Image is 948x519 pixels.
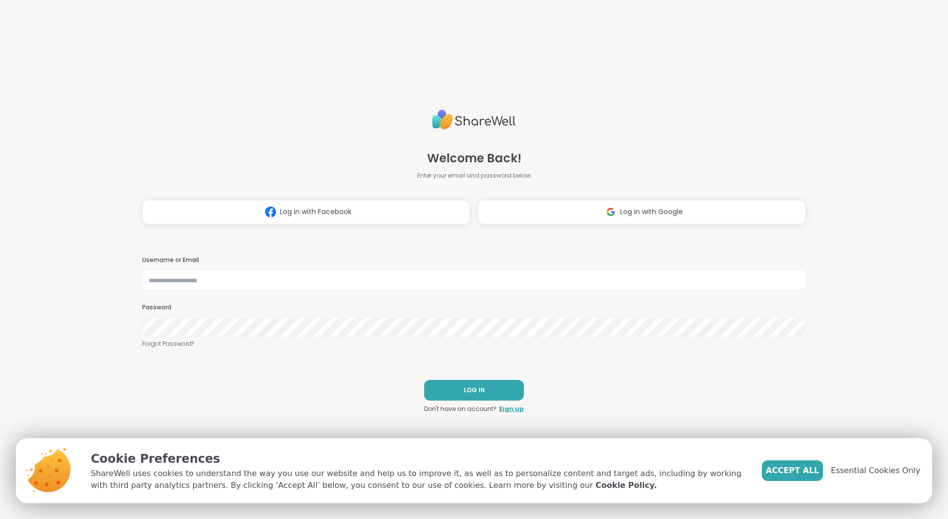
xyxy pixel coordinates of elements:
button: LOG IN [424,380,524,401]
span: Enter your email and password below [417,171,531,180]
span: Don't have an account? [424,405,497,413]
a: Sign up [499,405,524,413]
h3: Username or Email [142,256,806,264]
button: Log in with Google [478,200,806,224]
button: Log in with Facebook [142,200,470,224]
span: LOG IN [464,386,485,395]
span: Log in with Facebook [280,207,352,217]
span: Essential Cookies Only [831,465,920,477]
img: ShareWell Logomark [261,203,280,221]
img: ShareWell Logomark [601,203,620,221]
span: Accept All [766,465,819,477]
a: Cookie Policy. [595,480,657,491]
span: Welcome Back! [427,149,521,167]
button: Accept All [762,460,823,481]
img: ShareWell Logo [432,106,516,134]
a: Forgot Password? [142,339,806,348]
p: Cookie Preferences [91,450,746,468]
p: ShareWell uses cookies to understand the way you use our website and help us to improve it, as we... [91,468,746,491]
h3: Password [142,303,806,312]
span: Log in with Google [620,207,683,217]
